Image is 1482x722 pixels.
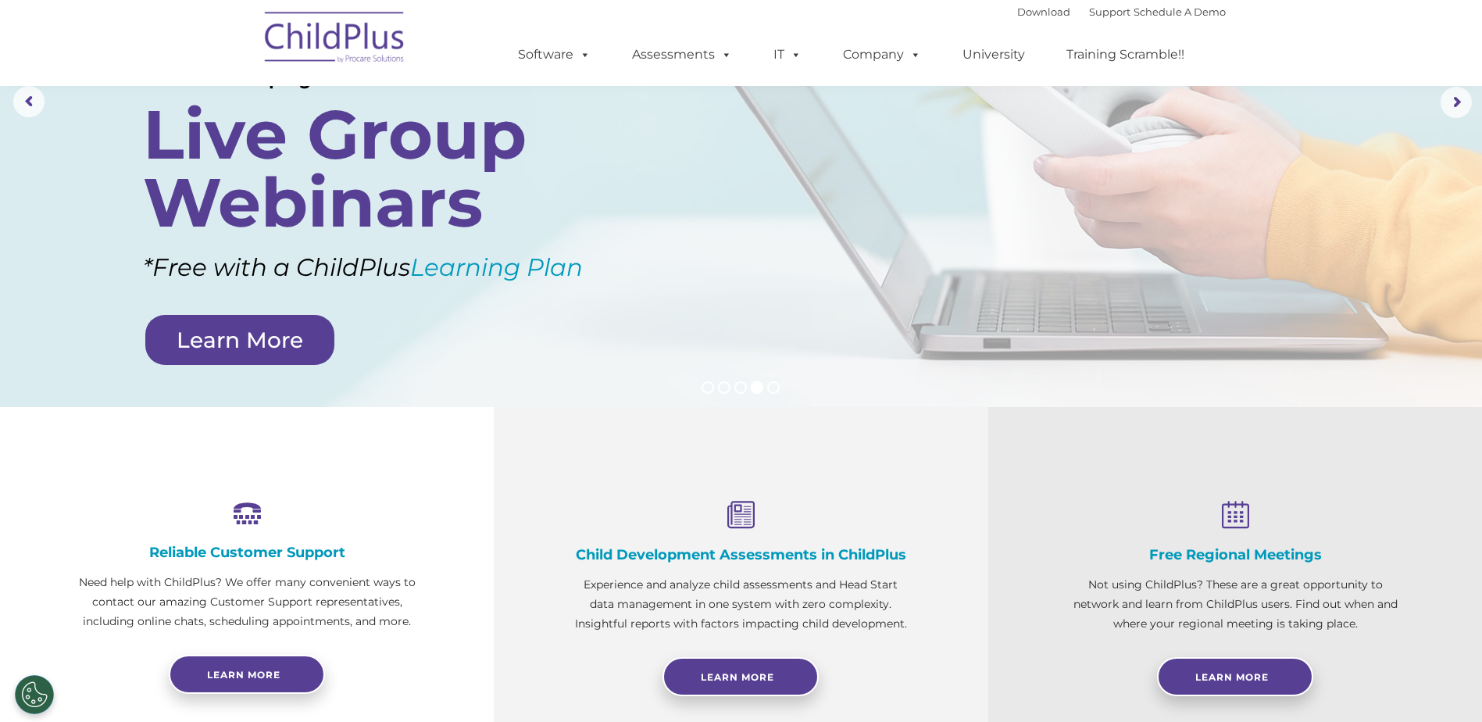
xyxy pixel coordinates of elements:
[1066,546,1404,563] h4: Free Regional Meetings
[1195,671,1269,683] span: Learn More
[1017,5,1070,18] a: Download
[1157,657,1313,696] a: Learn More
[502,39,606,70] a: Software
[701,671,774,683] span: Learn More
[143,245,666,290] rs-layer: *Free with a ChildPlus
[78,544,416,561] h4: Reliable Customer Support
[758,39,817,70] a: IT
[1089,5,1130,18] a: Support
[662,657,819,696] a: Learn More
[947,39,1041,70] a: University
[143,101,625,237] rs-layer: Live Group Webinars
[572,546,909,563] h4: Child Development Assessments in ChildPlus
[1017,5,1226,18] font: |
[207,669,280,681] span: Learn more
[1134,5,1226,18] a: Schedule A Demo
[827,39,937,70] a: Company
[1051,39,1200,70] a: Training Scramble!!
[169,655,325,694] a: Learn more
[257,1,413,79] img: ChildPlus by Procare Solutions
[217,103,265,115] span: Last name
[616,39,748,70] a: Assessments
[145,315,334,365] a: Learn More
[217,185,284,197] span: Phone number
[4,152,217,166] label: Please complete this required field.
[15,675,54,714] button: Cookies Settings
[572,575,909,634] p: Experience and analyze child assessments and Head Start data management in one system with zero c...
[1066,575,1404,634] p: Not using ChildPlus? These are a great opportunity to network and learn from ChildPlus users. Fin...
[78,573,416,631] p: Need help with ChildPlus? We offer many convenient ways to contact our amazing Customer Support r...
[410,252,583,282] a: Learning Plan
